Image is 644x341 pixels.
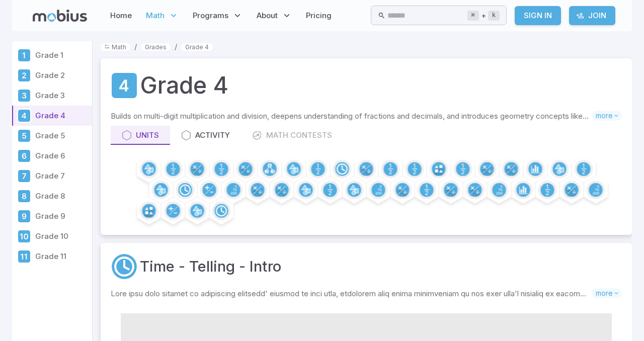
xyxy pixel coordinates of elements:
a: Time [111,253,138,280]
a: Time - Telling - Intro [140,255,281,278]
a: Join [569,6,615,25]
a: Sign In [515,6,561,25]
a: Math [101,43,130,51]
p: Grade 2 [35,70,88,81]
span: Programs [193,10,228,21]
kbd: ⌘ [467,11,479,21]
a: Grade 6 [12,146,92,166]
div: Grade 2 [17,68,31,82]
p: Grade 5 [35,130,88,141]
div: Units [122,130,159,141]
a: Grade 3 [12,86,92,106]
div: Grade 4 [17,109,31,123]
p: Grade 7 [35,170,88,182]
p: Grade 9 [35,211,88,222]
li: / [175,41,177,52]
a: Grade 10 [12,226,92,246]
p: Grade 1 [35,50,88,61]
div: Grade 5 [17,129,31,143]
li: / [134,41,137,52]
a: Grade 11 [12,246,92,267]
div: Grade 10 [17,229,31,243]
a: Grade 7 [12,166,92,186]
a: Pricing [303,4,335,27]
a: Grades [141,43,171,51]
p: Grade 6 [35,150,88,161]
p: Grade 8 [35,191,88,202]
div: Grade 11 [17,249,31,264]
p: Grade 10 [35,231,88,242]
kbd: k [488,11,500,21]
span: About [257,10,278,21]
div: Activity [181,130,230,141]
a: Grade 1 [12,45,92,65]
a: Grade 4 [111,72,138,99]
div: Grade 1 [17,48,31,62]
a: Grade 9 [12,206,92,226]
p: Grade 3 [35,90,88,101]
p: Grade 4 [35,110,88,121]
p: Lore ipsu dolo sitamet co adipiscing elitsedd' eiusmod te inci utla, etdolorem aliq enima minimve... [111,288,592,299]
div: + [467,10,500,22]
div: Grade 9 [17,209,31,223]
div: Grade 6 [17,149,31,163]
a: Grade 5 [12,126,92,146]
h1: Grade 4 [140,68,228,103]
div: Grade 7 [17,169,31,183]
p: Grade 11 [35,251,88,262]
a: Grade 4 [181,43,213,51]
a: Grade 4 [12,106,92,126]
a: Home [107,4,135,27]
span: Math [146,10,165,21]
nav: breadcrumb [101,41,632,52]
a: Grade 8 [12,186,92,206]
p: Builds on multi-digit multiplication and division, deepens understanding of fractions and decimal... [111,111,592,122]
div: Grade 8 [17,189,31,203]
div: Grade 3 [17,89,31,103]
a: Grade 2 [12,65,92,86]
